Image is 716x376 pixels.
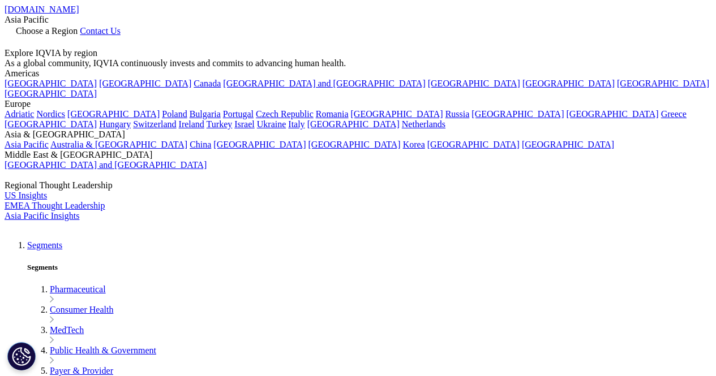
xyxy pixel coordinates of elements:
[5,119,97,129] a: [GEOGRAPHIC_DATA]
[307,119,400,129] a: [GEOGRAPHIC_DATA]
[5,201,105,210] a: EMEA Thought Leadership
[190,109,221,119] a: Bulgaria
[5,15,711,25] div: Asia Pacific
[522,140,614,149] a: [GEOGRAPHIC_DATA]
[5,140,49,149] a: Asia Pacific
[288,119,305,129] a: Italy
[427,140,520,149] a: [GEOGRAPHIC_DATA]
[80,26,121,36] a: Contact Us
[133,119,176,129] a: Switzerland
[402,119,445,129] a: Netherlands
[471,109,564,119] a: [GEOGRAPHIC_DATA]
[522,79,615,88] a: [GEOGRAPHIC_DATA]
[50,345,156,355] a: Public Health & Government
[194,79,221,88] a: Canada
[5,99,711,109] div: Europe
[5,180,711,191] div: Regional Thought Leadership
[7,342,36,370] button: Cookies Settings
[5,68,711,79] div: Americas
[308,140,401,149] a: [GEOGRAPHIC_DATA]
[16,26,78,36] span: Choose a Region
[567,109,659,119] a: [GEOGRAPHIC_DATA]
[234,119,255,129] a: Israel
[5,79,97,88] a: [GEOGRAPHIC_DATA]
[213,140,306,149] a: [GEOGRAPHIC_DATA]
[50,325,84,335] a: MedTech
[223,109,254,119] a: Portugal
[5,160,207,170] a: [GEOGRAPHIC_DATA] and [GEOGRAPHIC_DATA]
[99,79,191,88] a: [GEOGRAPHIC_DATA]
[403,140,425,149] a: Korea
[36,109,65,119] a: Nordics
[316,109,349,119] a: Romania
[617,79,709,88] a: [GEOGRAPHIC_DATA]
[50,140,187,149] a: Australia & [GEOGRAPHIC_DATA]
[5,89,97,98] a: [GEOGRAPHIC_DATA]
[428,79,520,88] a: [GEOGRAPHIC_DATA]
[50,284,106,294] a: Pharmaceutical
[5,5,79,14] a: [DOMAIN_NAME]
[67,109,160,119] a: [GEOGRAPHIC_DATA]
[99,119,131,129] a: Hungary
[661,109,687,119] a: Greece
[445,109,470,119] a: Russia
[50,366,113,375] a: Payer & Provider
[5,109,34,119] a: Adriatic
[27,240,62,250] a: Segments
[179,119,204,129] a: Ireland
[223,79,425,88] a: [GEOGRAPHIC_DATA] and [GEOGRAPHIC_DATA]
[257,119,286,129] a: Ukraine
[27,263,711,272] h5: Segments
[50,305,113,314] a: Consumer Health
[5,211,79,221] a: Asia Pacific Insights
[351,109,443,119] a: [GEOGRAPHIC_DATA]
[190,140,211,149] a: China
[5,129,711,140] div: Asia & [GEOGRAPHIC_DATA]
[5,150,711,160] div: Middle East & [GEOGRAPHIC_DATA]
[5,58,711,68] div: As a global community, IQVIA continuously invests and commits to advancing human health.
[5,48,711,58] div: Explore IQVIA by region
[162,109,187,119] a: Poland
[5,191,47,200] a: US Insights
[207,119,233,129] a: Turkey
[256,109,314,119] a: Czech Republic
